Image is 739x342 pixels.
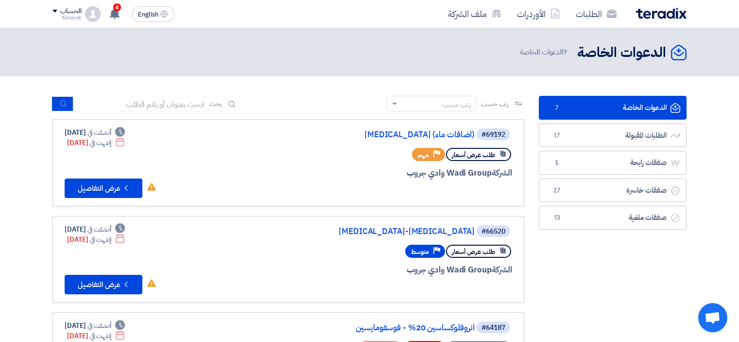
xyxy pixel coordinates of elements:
img: profile_test.png [85,6,101,22]
a: ملف الشركة [440,2,509,25]
a: الطلبات المقبولة17 [539,124,687,147]
a: الدعوات الخاصة7 [539,96,687,120]
div: #64187 [481,324,505,331]
span: 17 [551,131,563,141]
span: الشركة [492,264,513,276]
span: أنشئت في [87,321,111,331]
span: 6 [113,3,121,11]
span: بحث [209,99,222,109]
input: ابحث بعنوان أو رقم الطلب [73,97,209,111]
a: صفقات ملغية13 [539,206,687,230]
span: إنتهت في [90,331,111,341]
div: [DATE] [67,138,125,148]
div: [DATE] [67,331,125,341]
div: Wadi Group وادي جروب [278,167,512,180]
span: الشركة [492,167,513,179]
div: Open chat [698,303,727,332]
a: [MEDICAL_DATA] (اضافات ماء) [280,130,475,139]
span: English [138,11,158,18]
div: Kenavet [52,15,81,20]
button: عرض التفاصيل [65,275,142,294]
div: رتب حسب [443,100,471,110]
div: [DATE] [65,321,125,331]
a: [MEDICAL_DATA]-[MEDICAL_DATA] [280,227,475,236]
span: مهم [418,150,429,160]
div: [DATE] [65,127,125,138]
span: 13 [551,213,563,223]
span: 7 [551,103,563,113]
span: طلب عرض أسعار [452,150,495,160]
div: #69192 [481,131,505,138]
span: أنشئت في [87,224,111,234]
button: English [132,6,174,22]
div: الحساب [60,7,81,16]
span: أنشئت في [87,127,111,138]
a: الطلبات [568,2,624,25]
span: طلب عرض أسعار [452,247,495,256]
span: الدعوات الخاصة [520,47,569,58]
div: [DATE] [65,224,125,234]
span: متوسط [411,247,429,256]
span: 27 [551,186,563,196]
h2: الدعوات الخاصة [577,43,666,62]
span: إنتهت في [90,234,111,245]
span: 7 [563,47,567,57]
a: الأوردرات [509,2,568,25]
div: [DATE] [67,234,125,245]
div: #66520 [481,228,505,235]
span: 5 [551,158,563,168]
a: صفقات رابحة5 [539,151,687,175]
span: رتب حسب [481,99,509,109]
span: إنتهت في [90,138,111,148]
a: انروفلوكساسين 20% - فوسفومايسين [280,324,475,332]
div: Wadi Group وادي جروب [278,264,512,276]
a: صفقات خاسرة27 [539,179,687,202]
button: عرض التفاصيل [65,179,142,198]
img: Teradix logo [636,8,687,19]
